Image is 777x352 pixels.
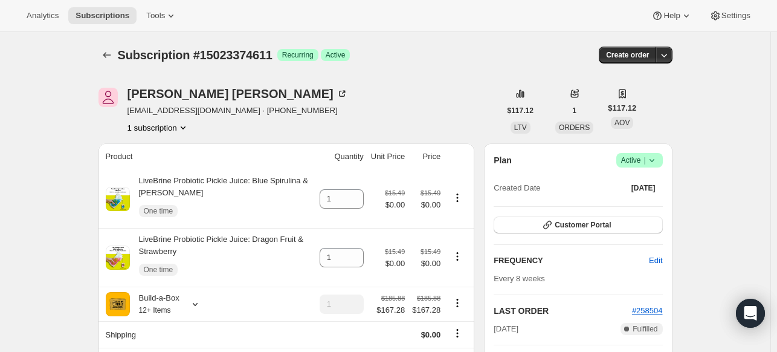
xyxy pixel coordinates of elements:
span: 1 [572,106,576,116]
span: Edit [649,255,662,267]
span: LTV [514,123,527,132]
th: Unit Price [367,143,408,170]
h2: Plan [494,154,512,166]
span: Created Date [494,182,540,194]
img: product img [106,246,130,270]
span: [DATE] [494,323,518,335]
span: Create order [606,50,649,60]
div: LiveBrine Probiotic Pickle Juice: Dragon Fruit & Strawberry [130,233,312,282]
small: 12+ Items [139,306,171,315]
span: $0.00 [412,258,440,270]
span: Customer Portal [555,220,611,230]
img: product img [106,292,130,316]
th: Price [408,143,444,170]
button: Subscriptions [98,47,115,64]
span: One time [144,206,173,216]
span: $117.12 [608,102,636,114]
th: Shipping [98,321,316,348]
button: 1 [565,102,584,119]
span: Tools [146,11,165,21]
img: product img [106,187,130,211]
button: Product actions [127,122,189,134]
button: $117.12 [500,102,541,119]
button: Analytics [19,7,66,24]
small: $15.49 [421,189,440,197]
button: Product actions [448,191,467,204]
h2: FREQUENCY [494,255,649,267]
button: [DATE] [624,180,663,197]
button: Customer Portal [494,217,662,233]
small: $15.49 [385,248,405,255]
span: Subscriptions [76,11,129,21]
span: $167.28 [412,304,440,316]
span: Jamie Carpenter [98,88,118,107]
span: Settings [721,11,750,21]
span: $167.28 [376,304,405,316]
span: Subscription #15023374611 [118,48,272,62]
span: $0.00 [421,330,441,339]
span: Help [663,11,680,21]
div: Open Intercom Messenger [736,299,765,328]
a: #258504 [632,306,663,315]
button: Shipping actions [448,327,467,340]
span: Analytics [27,11,59,21]
span: $0.00 [412,199,440,211]
span: | [643,155,645,165]
button: Tools [139,7,184,24]
h2: LAST ORDER [494,305,632,317]
button: Help [644,7,699,24]
button: Edit [642,251,669,270]
small: $185.88 [381,295,405,302]
span: $0.00 [385,199,405,211]
span: Active [621,154,658,166]
span: Recurring [282,50,314,60]
span: [DATE] [631,183,656,193]
span: One time [144,265,173,275]
span: ORDERS [559,123,590,132]
span: Active [326,50,346,60]
span: $0.00 [385,258,405,270]
button: Create order [599,47,656,64]
button: #258504 [632,305,663,317]
div: [PERSON_NAME] [PERSON_NAME] [127,88,348,100]
small: $185.88 [417,295,440,302]
small: $15.49 [421,248,440,255]
div: LiveBrine Probiotic Pickle Juice: Blue Spirulina & [PERSON_NAME] [130,175,312,223]
span: [EMAIL_ADDRESS][DOMAIN_NAME] · [PHONE_NUMBER] [127,105,348,117]
th: Quantity [316,143,367,170]
div: Build-a-Box [130,292,179,316]
span: Every 8 weeks [494,274,545,283]
small: $15.49 [385,189,405,197]
button: Product actions [448,250,467,263]
span: Fulfilled [633,324,657,334]
button: Product actions [448,296,467,310]
span: $117.12 [508,106,534,116]
span: AOV [614,119,630,127]
th: Product [98,143,316,170]
button: Settings [702,7,758,24]
button: Subscriptions [68,7,137,24]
